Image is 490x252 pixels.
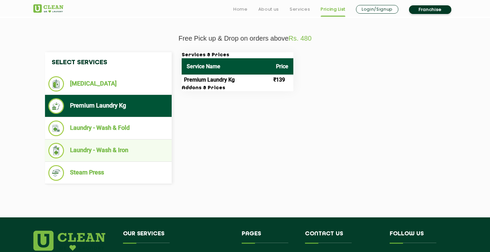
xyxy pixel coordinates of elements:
h4: Our Services [123,231,232,243]
li: Steam Press [48,165,168,181]
img: Premium Laundry Kg [48,98,64,114]
li: [MEDICAL_DATA] [48,76,168,92]
a: About us [258,5,279,13]
a: Franchise [409,5,451,14]
li: Laundry - Wash & Iron [48,143,168,158]
a: Home [233,5,248,13]
a: Pricing List [321,5,345,13]
h4: Contact us [305,231,380,243]
a: Services [290,5,310,13]
td: Premium Laundry Kg [182,75,271,85]
th: Price [271,58,293,75]
span: Rs. 480 [289,35,312,42]
h3: Addons & Prices [182,85,293,91]
h4: Pages [242,231,295,243]
img: Steam Press [48,165,64,181]
img: Laundry - Wash & Iron [48,143,64,158]
h4: Select Services [45,52,172,73]
h4: Follow us [390,231,448,243]
img: UClean Laundry and Dry Cleaning [33,4,63,13]
h3: Services & Prices [182,52,293,58]
a: Login/Signup [356,5,398,14]
img: Dry Cleaning [48,76,64,92]
p: Free Pick up & Drop on orders above [33,35,457,42]
li: Premium Laundry Kg [48,98,168,114]
img: logo.png [33,231,105,251]
li: Laundry - Wash & Fold [48,121,168,136]
img: Laundry - Wash & Fold [48,121,64,136]
td: ₹139 [271,75,293,85]
th: Service Name [182,58,271,75]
